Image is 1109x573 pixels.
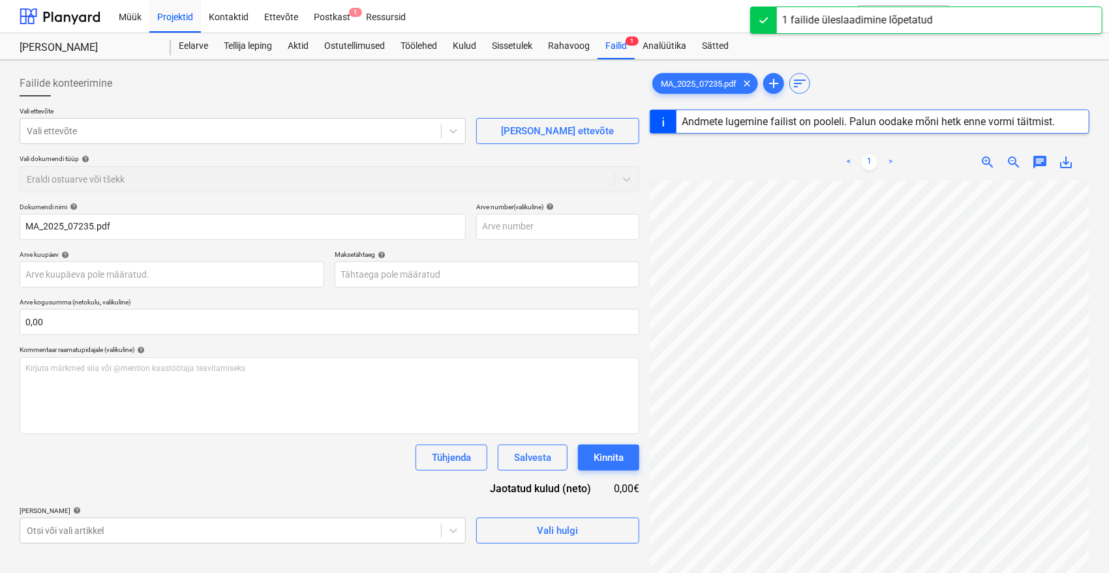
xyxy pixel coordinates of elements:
[79,155,89,163] span: help
[594,449,624,466] div: Kinnita
[514,449,551,466] div: Salvesta
[20,261,324,287] input: Arve kuupäeva pole määratud.
[445,33,484,59] a: Kulud
[20,76,112,91] span: Failide konteerimine
[316,33,393,59] a: Ostutellimused
[335,250,639,259] div: Maksetähtaeg
[598,33,635,59] div: Failid
[792,76,808,91] span: sort
[862,154,877,170] a: Page 1 is your current page
[498,445,568,471] button: Salvesta
[171,33,216,59] a: Eelarve
[612,481,639,496] div: 0,00€
[694,33,737,59] a: Sätted
[501,123,614,140] div: [PERSON_NAME] ettevõte
[375,251,386,259] span: help
[20,345,639,354] div: Kommentaar raamatupidajale (valikuline)
[635,33,694,59] a: Analüütika
[280,33,316,59] a: Aktid
[349,8,362,17] span: 1
[540,33,598,59] a: Rahavoog
[476,518,639,544] button: Vali hulgi
[980,154,995,170] span: zoom_in
[883,154,898,170] a: Next page
[67,203,78,211] span: help
[335,261,639,287] input: Tähtaega pole määratud
[20,107,466,118] p: Vali ettevõte
[20,154,639,163] div: Vali dokumendi tüüp
[682,115,1055,128] div: Andmete lugemine failist on pooleli. Palun oodake mõni hetk enne vormi täitmist.
[653,79,744,89] span: MA_2025_07235.pdf
[416,445,487,471] button: Tühjenda
[20,250,324,259] div: Arve kuupäev
[1032,154,1048,170] span: chat
[393,33,445,59] a: Töölehed
[1006,154,1022,170] span: zoom_out
[484,33,540,59] a: Sissetulek
[134,346,145,354] span: help
[20,214,466,240] input: Dokumendi nimi
[739,76,755,91] span: clear
[1058,154,1074,170] span: save_alt
[470,481,612,496] div: Jaotatud kulud (neto)
[20,507,466,515] div: [PERSON_NAME]
[20,203,466,211] div: Dokumendi nimi
[20,41,155,55] div: [PERSON_NAME]
[537,522,578,539] div: Vali hulgi
[476,214,639,240] input: Arve number
[216,33,280,59] a: Tellija leping
[59,251,69,259] span: help
[626,37,639,46] span: 1
[578,445,639,471] button: Kinnita
[476,118,639,144] button: [PERSON_NAME] ettevõte
[476,203,639,211] div: Arve number (valikuline)
[543,203,554,211] span: help
[70,507,81,514] span: help
[841,154,857,170] a: Previous page
[782,12,933,28] div: 1 failide üleslaadimine lõpetatud
[432,449,471,466] div: Tühjenda
[598,33,635,59] a: Failid1
[652,73,758,94] div: MA_2025_07235.pdf
[20,298,639,309] p: Arve kogusumma (netokulu, valikuline)
[20,309,639,335] input: Arve kogusumma (netokulu, valikuline)
[766,76,782,91] span: add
